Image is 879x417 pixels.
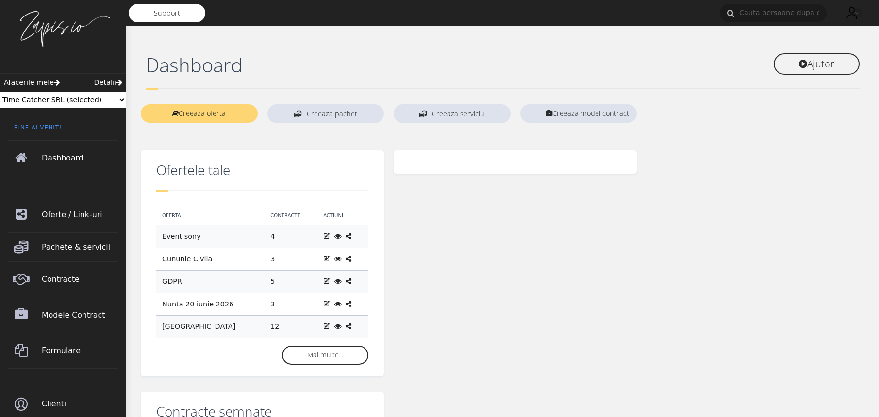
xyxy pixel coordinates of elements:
a: Detalii [94,78,122,88]
a: Distribuie/Share [346,277,351,285]
a: Previzualizeaza [334,277,341,285]
a: [GEOGRAPHIC_DATA] [162,322,235,330]
a: Distribuie/Share [346,232,351,240]
a: Distribuie/Share [346,255,351,263]
span: Creeaza pachet [307,111,357,117]
a: Previzualizeaza [334,300,341,308]
h1: Dashboard [146,53,498,77]
a: Previzualizeaza [334,255,341,263]
a: Nunta 20 iunie 2026 [162,300,233,308]
a: Event sony [162,232,201,240]
a: Pachete & servicii [8,233,118,261]
a: Vezi detalii si modifica [323,232,330,240]
span: Oferte / Link-uri [42,201,118,228]
a: 12 [270,322,279,330]
th: Actiuni [317,206,368,225]
h3: Ofertele tale [156,162,368,178]
a: Distribuie/Share [346,322,351,330]
a: Creeaza serviciu [394,104,511,123]
a: Modele Contract [8,297,118,333]
a: 3 [270,300,275,308]
a: Creeaza pachet [267,104,384,123]
img: Zapis.io [15,10,112,48]
a: Contracte [8,262,118,297]
a: Afacerile mele [4,78,60,88]
a: Vezi detalii si modifica [323,255,330,263]
input: Cauta persoane dupa email [720,4,827,22]
a: Vezi detalii si modifica [323,322,330,330]
span: Contracte [42,266,118,293]
a: Dashboard [8,141,118,176]
a: Previzualizeaza [334,232,341,240]
th: Contracte [265,206,317,225]
a: Formulare [8,333,118,369]
a: Creeaza model contract [520,104,637,123]
a: 5 [270,277,275,285]
a: Previzualizeaza [334,322,341,330]
span: Pachete & servicii [42,234,118,261]
th: Oferta [156,206,265,225]
img: I feel cool today! [842,3,862,23]
span: Formulare [42,337,118,364]
a: Cununie Civila [162,255,212,263]
span: Creeaza oferta [179,109,226,118]
span: Creeaza model contract [552,109,629,118]
a: Support [129,4,205,22]
span: Bine ai venit! [8,124,118,140]
span: Creeaza serviciu [432,111,484,117]
span: Modele Contract [42,302,118,329]
a: Vezi detalii si modifica [323,300,330,308]
a: Ajutor [774,53,860,75]
a: Oferte / Link-uri [8,197,118,232]
a: Distribuie/Share [346,300,351,308]
span: Dashboard [42,144,118,172]
a: Mai multe... [282,346,368,364]
a: Vezi detalii si modifica [323,277,330,285]
a: GDPR [162,277,182,285]
a: 4 [270,232,275,240]
a: Creeaza oferta [141,104,258,123]
a: 3 [270,255,275,263]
